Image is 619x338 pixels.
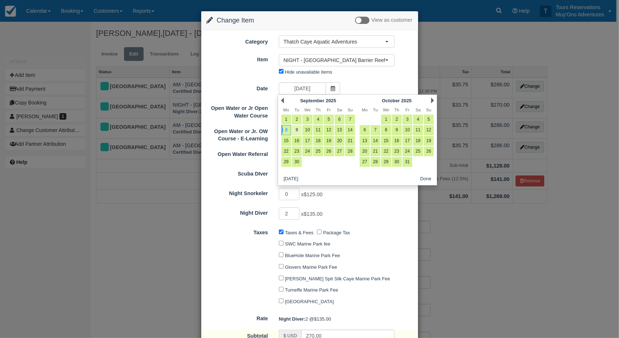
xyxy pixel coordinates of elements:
[281,174,301,184] button: [DATE]
[335,136,344,146] a: 20
[316,107,321,112] span: Thursday
[381,136,391,146] a: 15
[284,57,385,64] span: NIGHT - [GEOGRAPHIC_DATA] Barrier Reef Dive or Snorkel (6)
[392,115,402,124] a: 2
[314,316,331,322] span: $135.00
[281,136,291,146] a: 15
[283,107,289,112] span: Monday
[345,115,355,124] a: 7
[371,125,380,135] a: 7
[324,136,334,146] a: 19
[381,157,391,167] a: 29
[281,98,284,103] a: Prev
[381,125,391,135] a: 8
[381,147,391,156] a: 22
[281,125,291,135] a: 8
[292,136,302,146] a: 16
[201,82,273,92] label: Date
[279,316,305,322] strong: Night Diver
[335,115,344,124] a: 6
[304,191,323,197] span: $125.00
[403,147,412,156] a: 24
[431,98,434,103] a: Next
[217,17,254,24] span: Change Item
[345,136,355,146] a: 21
[371,157,380,167] a: 28
[324,115,334,124] a: 5
[381,115,391,124] a: 1
[371,17,412,23] span: View as customer
[424,115,434,124] a: 5
[279,207,300,220] input: Night Diver
[324,147,334,156] a: 26
[382,98,400,103] span: October
[294,107,299,112] span: Tuesday
[362,107,368,112] span: Monday
[281,115,291,124] a: 1
[273,313,418,325] div: 2 @
[360,147,370,156] a: 20
[417,174,434,184] button: Done
[313,125,323,135] a: 11
[403,125,412,135] a: 10
[201,53,273,63] label: Item
[279,36,395,48] button: Thatch Caye Aquatic Adventures
[285,230,313,235] label: Taxes & Fees
[413,125,423,135] a: 11
[371,147,380,156] a: 21
[392,147,402,156] a: 23
[292,147,302,156] a: 23
[201,125,273,143] label: Open Water or Jr. OW Course - E-Learning
[335,147,344,156] a: 27
[392,157,402,167] a: 30
[324,125,334,135] a: 12
[323,230,350,235] label: Package Tax
[416,107,421,112] span: Saturday
[201,312,273,322] label: Rate
[201,168,273,178] label: Scuba DIver
[345,125,355,135] a: 14
[285,299,334,304] label: [GEOGRAPHIC_DATA]
[301,211,322,217] span: x
[279,54,395,66] button: NIGHT - [GEOGRAPHIC_DATA] Barrier Reef Dive or Snorkel (6)
[413,115,423,124] a: 4
[304,107,310,112] span: Wednesday
[201,207,273,217] label: Night Diver
[292,157,302,167] a: 30
[313,147,323,156] a: 25
[413,147,423,156] a: 25
[304,211,323,217] span: $135.00
[285,276,390,281] label: [PERSON_NAME] Spit Silk Caye Marine Park Fee
[201,102,273,119] label: Open Water or Jr Open Water Course
[348,107,353,112] span: Sunday
[302,125,312,135] a: 10
[285,287,338,293] label: Turneffe Marine Park Fee
[394,107,399,112] span: Thursday
[201,148,273,158] label: Open Water Referral
[392,136,402,146] a: 16
[279,188,300,200] input: Night Snorkeler
[281,157,291,167] a: 29
[281,147,291,156] a: 22
[360,125,370,135] a: 6
[373,107,378,112] span: Tuesday
[405,107,409,112] span: Friday
[327,107,331,112] span: Friday
[424,125,434,135] a: 12
[302,136,312,146] a: 17
[413,136,423,146] a: 18
[335,125,344,135] a: 13
[285,253,340,258] label: BlueHole Marine Park Fee
[313,115,323,124] a: 4
[424,147,434,156] a: 26
[292,125,302,135] a: 9
[201,226,273,236] label: Taxes
[285,69,332,75] label: Hide unavailable items
[337,107,342,112] span: Saturday
[285,264,337,270] label: Glovers Marine Park Fee
[383,107,389,112] span: Wednesday
[392,125,402,135] a: 9
[201,187,273,197] label: Night Snorkeler
[360,157,370,167] a: 27
[360,136,370,146] a: 13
